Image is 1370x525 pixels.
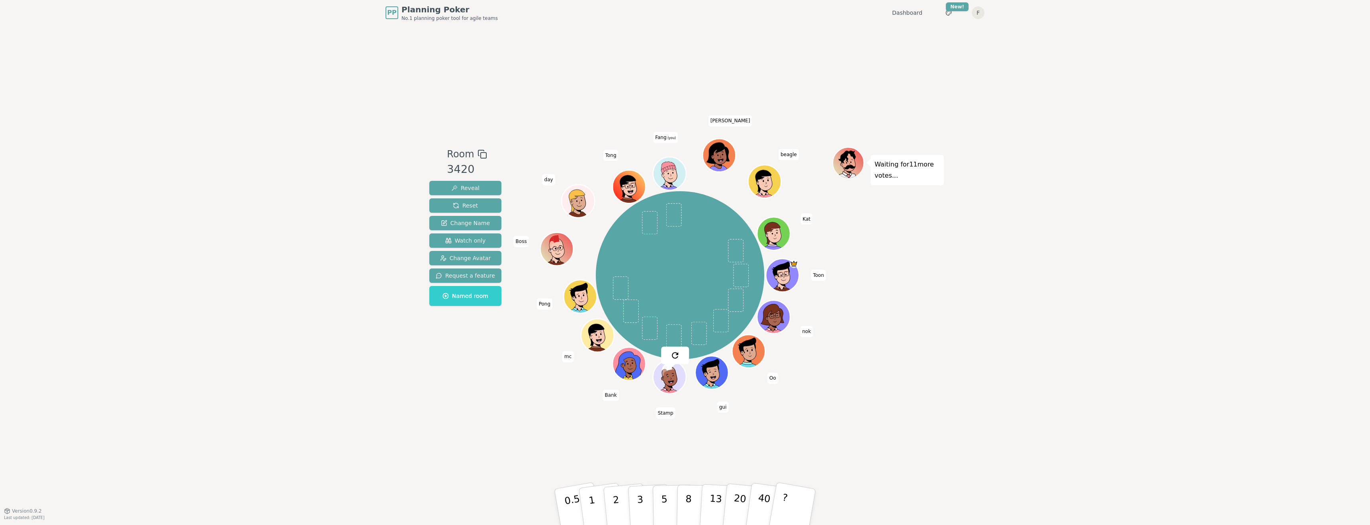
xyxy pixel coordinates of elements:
span: Click to change your name [656,407,675,419]
span: Click to change your name [653,132,678,143]
span: Click to change your name [603,390,619,401]
button: Named room [429,286,501,306]
span: Request a feature [436,272,495,280]
span: Click to change your name [800,214,812,225]
div: New! [946,2,969,11]
button: New! [941,6,956,20]
p: Waiting for 11 more votes... [875,159,940,181]
button: Version0.9.2 [4,508,42,514]
span: PP [387,8,396,18]
a: PPPlanning PokerNo.1 planning poker tool for agile teams [386,4,498,22]
button: Click to change your avatar [654,158,685,189]
button: Change Name [429,216,501,230]
button: Reset [429,198,501,213]
span: Named room [442,292,488,300]
img: reset [670,351,680,360]
span: Room [447,147,474,161]
span: Click to change your name [708,115,752,126]
span: No.1 planning poker tool for agile teams [401,15,498,22]
span: Click to change your name [603,150,618,161]
span: Reveal [451,184,479,192]
span: Change Avatar [440,254,491,262]
span: Click to change your name [779,149,799,160]
span: Click to change your name [542,174,555,185]
span: Click to change your name [562,351,573,362]
span: Planning Poker [401,4,498,15]
span: Last updated: [DATE] [4,515,45,520]
button: Change Avatar [429,251,501,265]
button: Request a feature [429,268,501,283]
span: Click to change your name [537,298,552,310]
button: F [972,6,984,19]
a: Dashboard [892,9,922,17]
span: Change Name [441,219,490,227]
span: Click to change your name [767,372,778,384]
span: (you) [667,136,676,140]
div: 3420 [447,161,487,178]
button: Watch only [429,233,501,248]
span: Watch only [445,237,486,245]
span: Toon is the host [789,260,798,268]
button: Reveal [429,181,501,195]
span: Reset [453,202,478,210]
span: Version 0.9.2 [12,508,42,514]
span: Click to change your name [717,402,729,413]
span: Click to change your name [811,270,826,281]
span: Click to change your name [800,326,813,337]
span: Click to change your name [514,236,529,247]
